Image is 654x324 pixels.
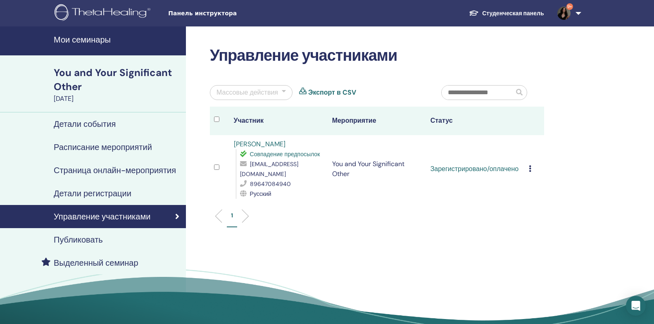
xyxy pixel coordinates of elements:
[49,66,186,104] a: You and Your Significant Other[DATE]
[626,296,646,316] div: Open Intercom Messenger
[557,7,571,20] img: default.jpg
[54,35,181,45] h4: Мои семинары
[210,46,544,65] h2: Управление участниками
[54,66,181,94] div: You and Your Significant Other
[231,211,233,220] p: 1
[168,9,292,18] span: Панель инструктора
[54,258,138,268] h4: Выделенный семинар
[54,212,150,222] h4: Управление участниками
[54,165,176,175] h4: Страница онлайн-мероприятия
[230,107,328,135] th: Участник
[250,150,320,158] span: Совпадение предпосылок
[250,190,271,198] span: Русский
[250,180,291,188] span: 89647084940
[54,94,181,104] div: [DATE]
[566,3,573,10] span: 9+
[216,88,278,98] div: Массовые действия
[54,142,152,152] h4: Расписание мероприятий
[426,107,525,135] th: Статус
[55,4,153,23] img: logo.png
[240,160,298,178] span: [EMAIL_ADDRESS][DOMAIN_NAME]
[462,6,550,21] a: Студенческая панель
[234,140,285,148] a: [PERSON_NAME]
[54,119,116,129] h4: Детали события
[54,235,103,245] h4: Публиковать
[469,10,479,17] img: graduation-cap-white.svg
[308,88,356,98] a: Экспорт в CSV
[328,107,426,135] th: Мероприятие
[328,135,426,203] td: You and Your Significant Other
[54,188,131,198] h4: Детали регистрации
